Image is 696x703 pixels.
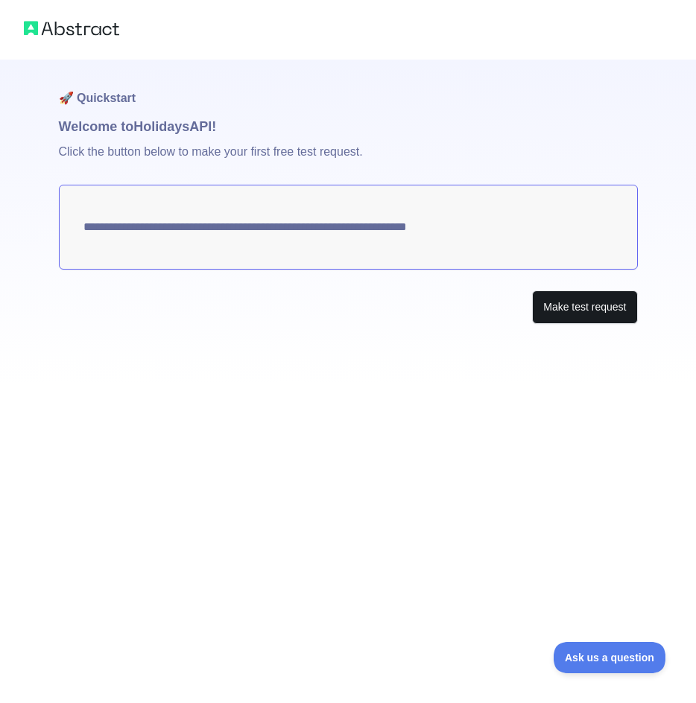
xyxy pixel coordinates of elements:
iframe: Toggle Customer Support [554,642,666,673]
img: Abstract logo [24,18,119,39]
p: Click the button below to make your first free test request. [59,137,638,185]
h1: 🚀 Quickstart [59,60,638,116]
button: Make test request [532,290,637,324]
h1: Welcome to Holidays API! [59,116,638,137]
